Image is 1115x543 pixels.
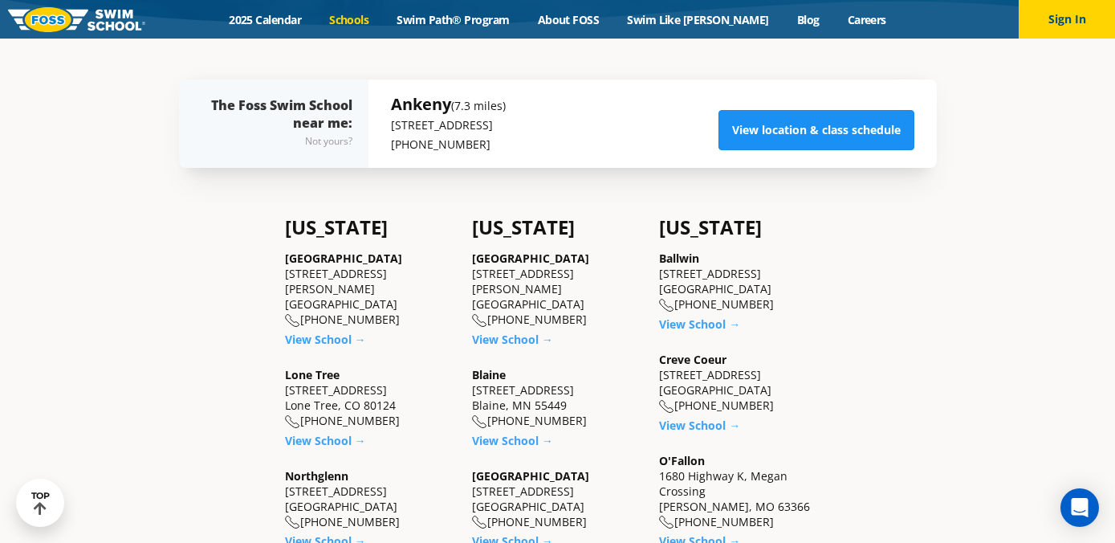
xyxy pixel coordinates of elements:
[285,468,348,484] a: Northglenn
[315,12,383,27] a: Schools
[391,135,506,154] p: [PHONE_NUMBER]
[472,314,487,328] img: location-phone-o-icon.svg
[285,251,456,328] div: [STREET_ADDRESS][PERSON_NAME] [GEOGRAPHIC_DATA] [PHONE_NUMBER]
[659,453,830,530] div: 1680 Highway K, Megan Crossing [PERSON_NAME], MO 63366 [PHONE_NUMBER]
[659,316,740,332] a: View School →
[285,367,456,429] div: [STREET_ADDRESS] Lone Tree, CO 80124 [PHONE_NUMBER]
[659,453,705,468] a: O'Fallon
[659,352,830,414] div: [STREET_ADDRESS] [GEOGRAPHIC_DATA] [PHONE_NUMBER]
[472,468,643,530] div: [STREET_ADDRESS] [GEOGRAPHIC_DATA] [PHONE_NUMBER]
[285,516,300,529] img: location-phone-o-icon.svg
[285,251,402,266] a: [GEOGRAPHIC_DATA]
[285,415,300,429] img: location-phone-o-icon.svg
[659,418,740,433] a: View School →
[659,352,726,367] a: Creve Coeur
[659,216,830,239] h4: [US_STATE]
[215,12,315,27] a: 2025 Calendar
[285,468,456,530] div: [STREET_ADDRESS] [GEOGRAPHIC_DATA] [PHONE_NUMBER]
[31,491,50,516] div: TOP
[472,367,643,429] div: [STREET_ADDRESS] Blaine, MN 55449 [PHONE_NUMBER]
[472,433,553,448] a: View School →
[659,400,674,414] img: location-phone-o-icon.svg
[285,433,366,448] a: View School →
[783,12,833,27] a: Blog
[391,93,506,116] h5: Ankeny
[285,367,340,382] a: Lone Tree
[472,367,506,382] a: Blaine
[8,7,145,32] img: FOSS Swim School Logo
[659,516,674,529] img: location-phone-o-icon.svg
[659,299,674,312] img: location-phone-o-icon.svg
[659,251,699,266] a: Ballwin
[718,110,914,150] a: View location & class schedule
[613,12,783,27] a: Swim Like [PERSON_NAME]
[285,314,300,328] img: location-phone-o-icon.svg
[472,516,487,529] img: location-phone-o-icon.svg
[472,251,643,328] div: [STREET_ADDRESS][PERSON_NAME] [GEOGRAPHIC_DATA] [PHONE_NUMBER]
[1060,488,1099,527] div: Open Intercom Messenger
[833,12,900,27] a: Careers
[472,216,643,239] h4: [US_STATE]
[211,132,352,151] div: Not yours?
[659,251,830,312] div: [STREET_ADDRESS] [GEOGRAPHIC_DATA] [PHONE_NUMBER]
[211,96,352,151] div: The Foss Swim School near me:
[285,216,456,239] h4: [US_STATE]
[391,116,506,135] p: [STREET_ADDRESS]
[451,98,506,113] small: (7.3 miles)
[383,12,523,27] a: Swim Path® Program
[472,468,589,484] a: [GEOGRAPHIC_DATA]
[523,12,613,27] a: About FOSS
[472,415,487,429] img: location-phone-o-icon.svg
[285,332,366,347] a: View School →
[472,251,589,266] a: [GEOGRAPHIC_DATA]
[472,332,553,347] a: View School →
